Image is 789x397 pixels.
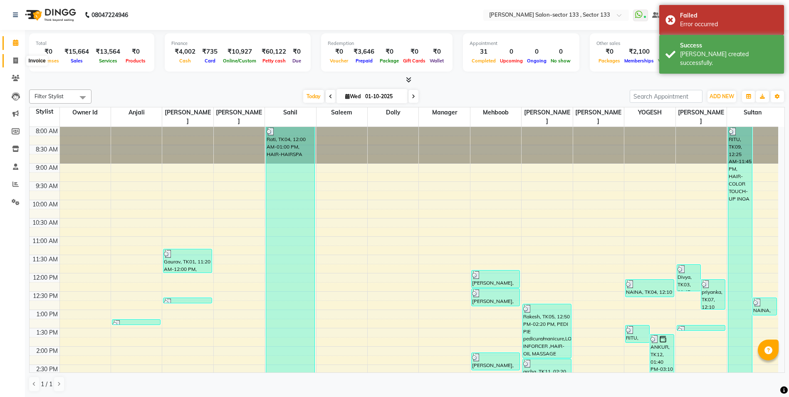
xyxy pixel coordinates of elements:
div: Divya, TK03, 11:45 AM-12:30 PM, FACE-EYE BROWS THREADING-100,FACE-SIDE LOCKS WAX-200,FACE-UPPERLI... [677,265,701,291]
div: Failed [680,11,778,20]
div: ₹2,100 [622,47,656,57]
span: saleem [317,107,367,118]
div: 1:30 PM [35,328,59,337]
span: Online/Custom [221,58,258,64]
span: Prepaid [354,58,375,64]
span: Voucher [328,58,350,64]
span: Petty cash [260,58,288,64]
div: RAKHI, TK08, 01:15 PM-01:25 PM, FACE-CHIN THREADING-50 [112,320,160,325]
span: Packages [596,58,622,64]
span: Card [203,58,218,64]
div: ₹10,927 [221,47,258,57]
input: 2025-10-01 [363,90,404,103]
div: Redemption [328,40,446,47]
span: [PERSON_NAME] [214,107,265,127]
div: 2:00 PM [35,347,59,355]
span: Filter Stylist [35,93,64,99]
div: RAKHI, TK08, 01:25 PM-01:35 PM, FACE-EYE BROWS THREADING-100 [677,325,725,330]
span: Cash [177,58,193,64]
img: logo [21,3,78,27]
span: Completed [470,58,498,64]
span: Due [290,58,303,64]
div: Error occurred [680,20,778,29]
span: No show [549,58,573,64]
div: Success [680,41,778,50]
span: sahil [265,107,316,118]
div: ₹13,564 [92,47,124,57]
span: sultan [727,107,778,118]
div: ₹4,002 [171,47,199,57]
span: Services [97,58,119,64]
div: ₹0 [596,47,622,57]
span: Upcoming [498,58,525,64]
div: NAINA, TK04, 12:10 PM-12:40 PM, KERASTASE GENESIS MASK ,KERASTASE GENESIS MASK [626,280,673,297]
span: Dolly [368,107,418,118]
div: ANKUR, TK12, 01:40 PM-03:10 PM, HAIR-OIL MASSAGE,FEET OIL MASSAGE [650,335,674,388]
div: Stylist [30,107,59,116]
span: 1 / 1 [41,380,52,389]
span: Sales [69,58,85,64]
div: 0 [498,47,525,57]
div: 9:00 AM [34,164,59,172]
div: 10:30 AM [31,218,59,227]
div: 10:00 AM [31,200,59,209]
span: Vouchers [656,58,681,64]
div: 12:30 PM [31,292,59,300]
div: ₹0 [656,47,681,57]
div: ₹0 [289,47,304,57]
span: Anjali [111,107,162,118]
div: 8:30 AM [34,145,59,154]
span: Memberships [622,58,656,64]
span: [PERSON_NAME] [522,107,572,127]
div: [PERSON_NAME], TK10, 02:10 PM-02:40 PM, HAIR-HAIRCUT MEN,S [472,353,519,370]
div: [PERSON_NAME], TK02, 11:55 AM-12:25 PM, HAIR-HAIRCUT MEN,S [472,270,519,288]
div: 11:30 AM [31,255,59,264]
div: ₹0 [328,47,350,57]
div: RITU, TK09, 01:25 PM-01:55 PM, PEDI PIE pedicure/manicure [626,325,649,342]
span: ADD NEW [710,93,734,99]
span: Wed [343,93,363,99]
div: ₹3,646 [350,47,378,57]
span: [PERSON_NAME] [676,107,727,127]
div: 0 [549,47,573,57]
div: 8:00 AM [34,127,59,136]
div: ₹735 [199,47,221,57]
div: Invoice [26,56,47,66]
span: Today [303,90,324,103]
div: Gaurav, TK01, 11:20 AM-12:00 PM, HAIR-HAIRCUT MEN,S,HAIR-SHAVE [163,249,211,273]
span: Wallet [428,58,446,64]
b: 08047224946 [92,3,128,27]
div: Bill created successfully. [680,50,778,67]
div: ₹0 [124,47,148,57]
div: 2:30 PM [35,365,59,374]
span: Owner id [60,107,111,118]
div: ₹0 [401,47,428,57]
span: Mehboob [470,107,521,118]
div: 31 [470,47,498,57]
span: Gift Cards [401,58,428,64]
span: YOGESH [624,107,675,118]
div: 1:00 PM [35,310,59,319]
span: Ongoing [525,58,549,64]
div: Total [36,40,148,47]
div: 0 [525,47,549,57]
div: 12:00 PM [31,273,59,282]
button: ADD NEW [707,91,736,102]
div: 11:00 AM [31,237,59,246]
span: Products [124,58,148,64]
div: Other sales [596,40,731,47]
div: NAINA, TK04, 12:40 PM-01:10 PM, HAIR-BLOWDRY [753,298,777,315]
div: ₹60,122 [258,47,289,57]
div: [PERSON_NAME], TK06, 12:25 PM-12:55 PM, LOREAL ABSOLUTE REPAIR SHAMPOO,LOREAL ABSOLUTE REAPIR MASK [472,289,519,306]
span: Manager [419,107,470,118]
div: 9:30 AM [34,182,59,191]
input: Search Appointment [630,90,702,103]
div: archa, TK11, 02:20 PM-02:50 PM, [PERSON_NAME] INFORCER ,[PERSON_NAME] INFORCER MASK [523,359,571,376]
div: ₹15,664 [61,47,92,57]
div: Rakesh, TK05, 12:50 PM-02:20 PM, PEDI PIE pedicure/manicure,LOREAL INFORCER ,HAIR-OIL MASSAGE [523,304,571,358]
div: Finance [171,40,304,47]
span: [PERSON_NAME] [162,107,213,127]
div: ₹0 [428,47,446,57]
div: ₹0 [378,47,401,57]
div: Rakesh, TK05, 12:40 PM-12:50 PM, HAIR-SHAVE [163,298,211,303]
